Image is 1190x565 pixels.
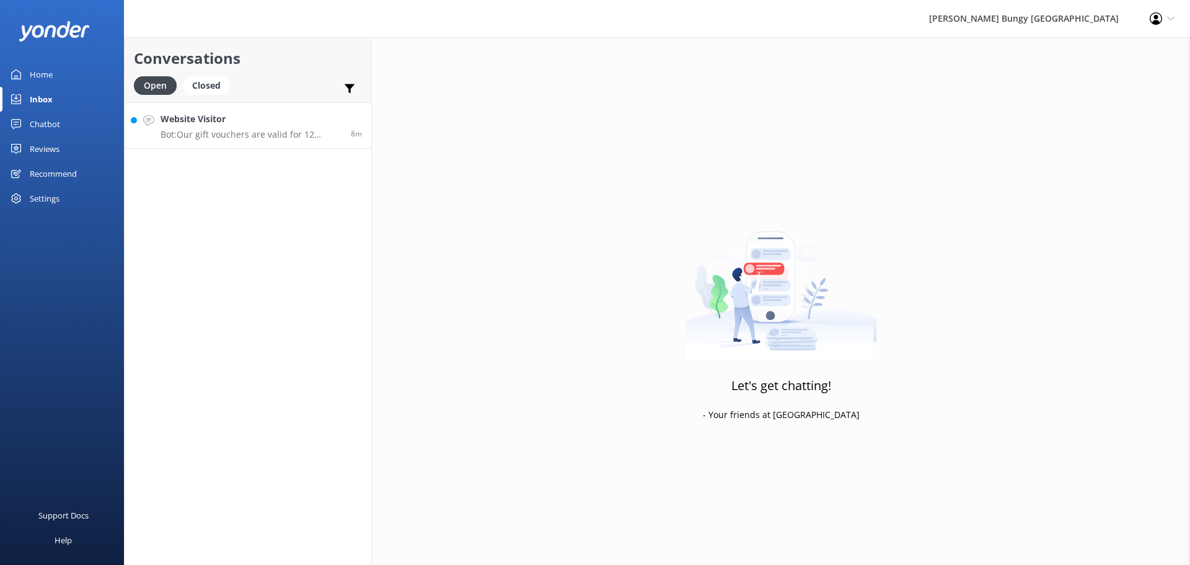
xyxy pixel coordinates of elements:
a: Closed [183,78,236,92]
div: Chatbot [30,112,60,136]
a: Website VisitorBot:Our gift vouchers are valid for 12 months from the date of purchase. If you ne... [125,102,371,149]
div: Help [55,528,72,553]
h2: Conversations [134,47,362,70]
p: Bot: Our gift vouchers are valid for 12 months from the date of purchase. If you need more time, ... [161,129,342,140]
div: Reviews [30,136,59,161]
div: Recommend [30,161,77,186]
div: Settings [30,186,59,211]
h3: Let's get chatting! [731,376,831,396]
a: Open [134,78,183,92]
p: - Your friends at [GEOGRAPHIC_DATA] [703,408,860,422]
div: Support Docs [38,503,89,528]
img: artwork of a man stealing a conversation from at giant smartphone [685,205,877,360]
div: Home [30,62,53,87]
span: Oct 12 2025 09:38am (UTC +13:00) Pacific/Auckland [351,128,362,139]
h4: Website Visitor [161,112,342,126]
div: Closed [183,76,230,95]
div: Inbox [30,87,53,112]
img: yonder-white-logo.png [19,21,90,42]
div: Open [134,76,177,95]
